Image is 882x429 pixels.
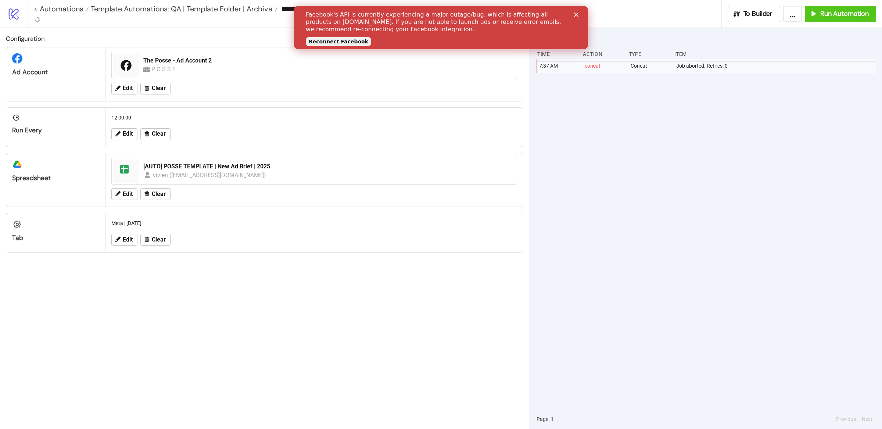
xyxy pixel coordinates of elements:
[111,83,137,94] button: Edit
[111,188,137,200] button: Edit
[548,415,556,423] button: 1
[537,34,876,43] h2: Results
[537,47,577,61] div: Time
[152,85,166,92] span: Clear
[108,111,520,125] div: 12:00:00
[728,6,781,22] button: To Builder
[152,131,166,137] span: Clear
[860,415,875,423] button: Next
[153,171,267,180] div: vivien ([EMAIL_ADDRESS][DOMAIN_NAME])
[834,415,858,423] button: Previous
[582,47,623,61] div: Action
[108,216,520,230] div: Meta | [DATE]
[123,85,133,92] span: Edit
[805,6,876,22] button: Run Automation
[123,131,133,137] span: Edit
[537,415,548,423] span: Page
[743,10,773,18] span: To Builder
[34,5,89,12] a: < Automations
[12,126,99,135] div: Run Every
[140,234,171,246] button: Clear
[12,234,99,242] div: Tab
[675,59,878,73] div: Job aborted. Retries: 0
[140,83,171,94] button: Clear
[89,4,272,14] span: Template Automations: QA | Template Folder | Archive
[140,128,171,140] button: Clear
[6,34,523,43] h2: Configuration
[143,57,512,65] div: The Posse - Ad Account 2
[538,59,579,73] div: 7:37 AM
[140,188,171,200] button: Clear
[151,65,178,74] div: P O S S E
[152,236,166,243] span: Clear
[820,10,869,18] span: Run Automation
[584,59,624,73] div: concat
[152,191,166,197] span: Clear
[628,47,668,61] div: Type
[12,174,99,182] div: Spreadsheet
[12,68,99,76] div: Ad Account
[783,6,802,22] button: ...
[123,236,133,243] span: Edit
[123,191,133,197] span: Edit
[111,234,137,246] button: Edit
[630,59,670,73] div: Concat
[143,162,512,171] div: [AUTO] POSSE TEMPLATE | New Ad Brief | 2025
[111,128,137,140] button: Edit
[89,5,278,12] a: Template Automations: QA | Template Folder | Archive
[294,6,588,49] iframe: Intercom live chat banner
[674,47,876,61] div: Item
